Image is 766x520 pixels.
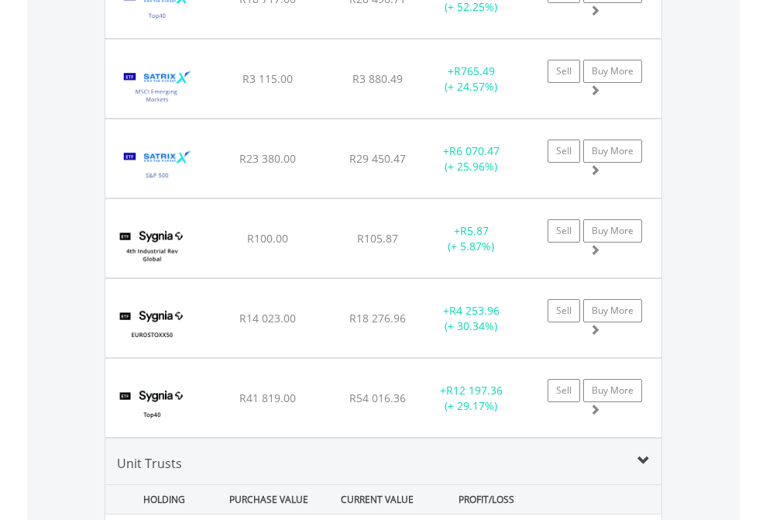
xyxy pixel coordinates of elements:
div: PROFIT/LOSS [434,485,539,514]
div: + (+ 24.57%) [423,64,520,95]
span: R41 819.00 [239,391,296,405]
span: R765.49 [454,64,495,78]
a: Sell [548,299,580,322]
span: Unit Trusts [117,455,182,472]
div: HOLDING [107,485,212,514]
a: Buy More [583,60,642,83]
div: + (+ 30.34%) [423,303,520,334]
img: TFSA.SYG4IR.png [113,219,191,274]
span: R54 016.36 [349,391,406,405]
span: R5.87 [460,223,489,238]
span: R12 197.36 [446,383,503,398]
span: R6 070.47 [449,143,500,158]
span: R29 450.47 [349,151,406,166]
a: Buy More [583,299,642,322]
a: Sell [548,60,580,83]
img: TFSA.SYGT40.png [113,378,191,433]
img: TFSA.STXEMG.png [113,59,202,114]
a: Sell [548,379,580,402]
a: Buy More [583,379,642,402]
span: R23 380.00 [239,151,296,166]
span: R105.87 [357,231,398,246]
img: TFSA.STX500.png [113,139,202,194]
div: CURRENT VALUE [325,485,430,514]
div: + (+ 5.87%) [423,223,520,254]
span: R3 880.49 [352,71,403,86]
a: Sell [548,219,580,243]
span: R100.00 [247,231,288,246]
span: R14 023.00 [239,311,296,325]
a: Buy More [583,219,642,243]
span: R18 276.96 [349,311,406,325]
div: + (+ 29.17%) [423,383,520,414]
span: R4 253.96 [449,303,500,318]
img: TFSA.SYGEU.png [113,298,191,353]
a: Sell [548,139,580,163]
div: + (+ 25.96%) [423,143,520,174]
div: PURCHASE VALUE [216,485,321,514]
span: R3 115.00 [242,71,293,86]
a: Buy More [583,139,642,163]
